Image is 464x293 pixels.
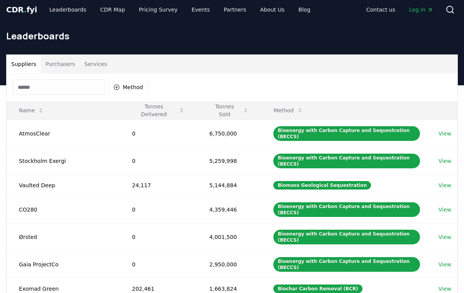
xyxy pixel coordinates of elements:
td: 4,359,446 [197,196,261,223]
button: Method [108,81,148,93]
button: Tonnes Sold [203,103,255,118]
td: Vaulted Deep [7,174,120,196]
td: 0 [120,223,197,251]
td: 6,750,000 [197,120,261,147]
div: Biomass Geological Sequestration [273,181,371,190]
a: Contact us [360,3,401,17]
div: Bioenergy with Carbon Capture and Sequestration (BECCS) [273,154,420,168]
a: Events [185,3,216,17]
a: Log in [403,3,439,17]
a: Blog [292,3,317,17]
span: CDR fyi [6,5,37,14]
span: Log in [409,6,433,14]
button: Suppliers [7,55,41,73]
td: Gaia ProjectCo [7,251,120,278]
span: . [24,5,27,14]
a: Partners [218,3,252,17]
h1: Leaderboards [6,30,458,42]
a: View [439,130,451,137]
td: 0 [120,251,197,278]
td: 24,117 [120,174,197,196]
a: View [439,233,451,241]
td: Stockholm Exergi [7,147,120,174]
nav: Main [360,3,439,17]
button: Services [80,55,112,73]
td: Ørsted [7,223,120,251]
div: Biochar Carbon Removal (BCR) [273,285,362,293]
td: 0 [120,147,197,174]
a: View [439,157,451,165]
a: About Us [254,3,291,17]
a: CDR Map [94,3,131,17]
a: View [439,181,451,189]
div: Bioenergy with Carbon Capture and Sequestration (BECCS) [273,202,420,217]
button: Purchasers [41,55,80,73]
td: 0 [120,120,197,147]
a: Pricing Survey [133,3,184,17]
div: Bioenergy with Carbon Capture and Sequestration (BECCS) [273,257,420,272]
nav: Main [43,3,317,17]
td: CO280 [7,196,120,223]
td: AtmosClear [7,120,120,147]
a: CDR.fyi [6,4,37,15]
button: Tonnes Delivered [126,103,191,118]
td: 5,144,884 [197,174,261,196]
td: 5,259,998 [197,147,261,174]
a: View [439,261,451,268]
td: 2,950,000 [197,251,261,278]
a: View [439,206,451,213]
button: Name [13,103,50,118]
button: Method [267,103,309,118]
td: 4,001,500 [197,223,261,251]
td: 0 [120,196,197,223]
a: Leaderboards [43,3,93,17]
div: Bioenergy with Carbon Capture and Sequestration (BECCS) [273,230,420,244]
a: View [439,285,451,293]
div: Bioenergy with Carbon Capture and Sequestration (BECCS) [273,126,420,141]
